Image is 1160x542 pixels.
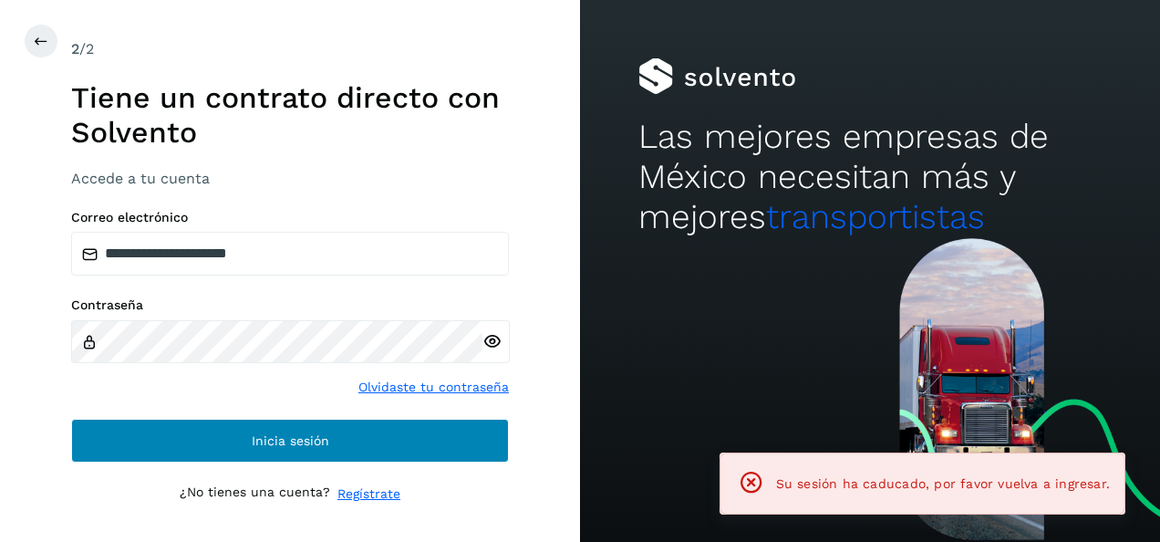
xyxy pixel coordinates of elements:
h3: Accede a tu cuenta [71,170,509,187]
span: transportistas [766,197,985,236]
label: Contraseña [71,297,509,313]
label: Correo electrónico [71,210,509,225]
a: Olvidaste tu contraseña [358,378,509,397]
span: Su sesión ha caducado, por favor vuelva a ingresar. [776,476,1110,491]
h2: Las mejores empresas de México necesitan más y mejores [638,117,1103,238]
span: Inicia sesión [252,434,329,447]
button: Inicia sesión [71,419,509,463]
a: Regístrate [337,485,400,504]
h1: Tiene un contrato directo con Solvento [71,80,509,151]
p: ¿No tienes una cuenta? [180,485,330,504]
